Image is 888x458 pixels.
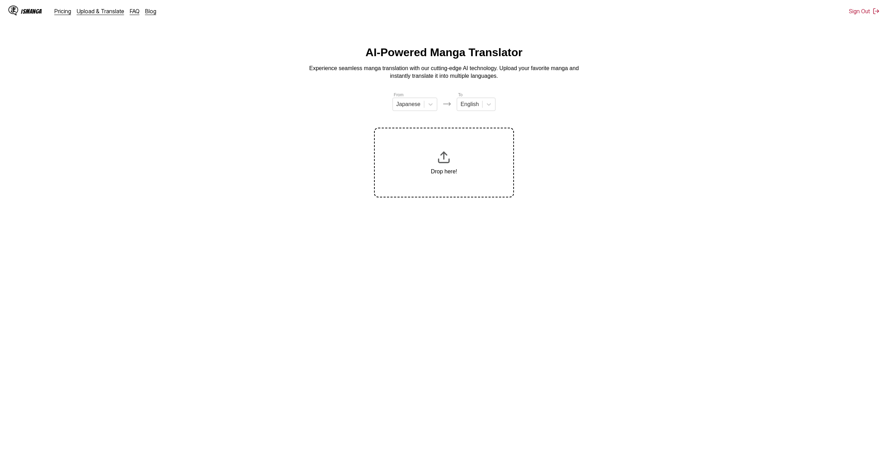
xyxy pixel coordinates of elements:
div: IsManga [21,8,42,15]
h1: AI-Powered Manga Translator [366,46,523,59]
p: Experience seamless manga translation with our cutting-edge AI technology. Upload your favorite m... [305,65,584,80]
img: IsManga Logo [8,6,18,15]
button: Sign Out [849,8,880,15]
a: Pricing [54,8,71,15]
img: Languages icon [443,100,451,108]
a: Upload & Translate [77,8,124,15]
label: From [394,92,404,97]
label: To [458,92,463,97]
a: FAQ [130,8,140,15]
img: Sign out [873,8,880,15]
a: Blog [145,8,156,15]
p: Drop here! [431,168,457,175]
a: IsManga LogoIsManga [8,6,54,17]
